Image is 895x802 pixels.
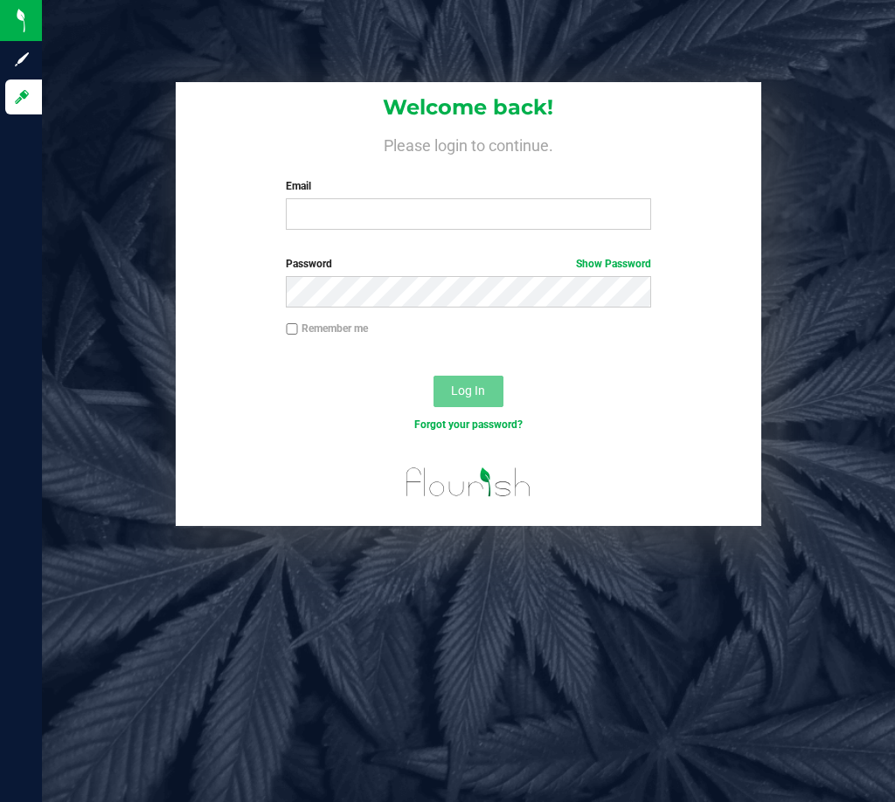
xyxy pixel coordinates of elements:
button: Log In [434,376,503,407]
span: Log In [451,384,485,398]
inline-svg: Log in [13,88,31,106]
inline-svg: Sign up [13,51,31,68]
label: Email [286,178,650,194]
label: Remember me [286,321,368,336]
span: Password [286,258,332,270]
img: flourish_logo.svg [395,451,542,514]
a: Show Password [576,258,651,270]
h4: Please login to continue. [176,133,762,154]
input: Remember me [286,323,298,335]
h1: Welcome back! [176,96,762,119]
a: Forgot your password? [414,418,523,431]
